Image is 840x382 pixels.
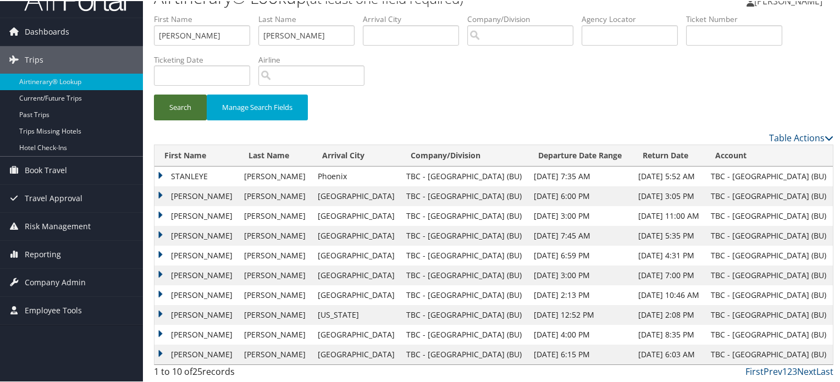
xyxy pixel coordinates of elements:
td: [DATE] 6:15 PM [528,344,633,363]
td: [PERSON_NAME] [154,324,239,344]
label: Arrival City [363,13,467,24]
th: First Name: activate to sort column ascending [154,144,239,165]
td: [PERSON_NAME] [154,344,239,363]
td: [DATE] 2:13 PM [528,284,633,304]
th: Return Date: activate to sort column ascending [633,144,705,165]
td: [DATE] 12:52 PM [528,304,633,324]
button: Search [154,93,207,119]
td: TBC - [GEOGRAPHIC_DATA] (BU) [401,304,528,324]
td: [PERSON_NAME] [239,264,312,284]
td: TBC - [GEOGRAPHIC_DATA] (BU) [705,205,833,225]
td: [DATE] 3:05 PM [633,185,705,205]
td: [PERSON_NAME] [239,225,312,245]
td: TBC - [GEOGRAPHIC_DATA] (BU) [705,225,833,245]
td: TBC - [GEOGRAPHIC_DATA] (BU) [401,284,528,304]
td: [DATE] 3:00 PM [528,264,633,284]
th: Account: activate to sort column ascending [705,144,833,165]
span: Employee Tools [25,296,82,323]
td: [GEOGRAPHIC_DATA] [312,284,401,304]
td: TBC - [GEOGRAPHIC_DATA] (BU) [401,225,528,245]
td: TBC - [GEOGRAPHIC_DATA] (BU) [705,264,833,284]
td: TBC - [GEOGRAPHIC_DATA] (BU) [705,185,833,205]
a: Table Actions [769,131,833,143]
label: Ticket Number [686,13,791,24]
span: Risk Management [25,212,91,239]
label: First Name [154,13,258,24]
td: [GEOGRAPHIC_DATA] [312,344,401,363]
td: TBC - [GEOGRAPHIC_DATA] (BU) [401,205,528,225]
span: Reporting [25,240,61,267]
td: TBC - [GEOGRAPHIC_DATA] (BU) [705,165,833,185]
td: [PERSON_NAME] [239,245,312,264]
span: Dashboards [25,17,69,45]
label: Airline [258,53,373,64]
td: TBC - [GEOGRAPHIC_DATA] (BU) [401,264,528,284]
td: [PERSON_NAME] [154,284,239,304]
td: [GEOGRAPHIC_DATA] [312,324,401,344]
td: [DATE] 5:35 PM [633,225,705,245]
td: STANLEYE [154,165,239,185]
td: TBC - [GEOGRAPHIC_DATA] (BU) [401,245,528,264]
td: [PERSON_NAME] [239,284,312,304]
td: [PERSON_NAME] [239,344,312,363]
span: Company Admin [25,268,86,295]
td: TBC - [GEOGRAPHIC_DATA] (BU) [705,324,833,344]
label: Company/Division [467,13,582,24]
a: 2 [787,364,792,377]
td: [PERSON_NAME] [239,324,312,344]
th: Departure Date Range: activate to sort column ascending [528,144,633,165]
td: TBC - [GEOGRAPHIC_DATA] (BU) [705,245,833,264]
td: [DATE] 4:00 PM [528,324,633,344]
td: [GEOGRAPHIC_DATA] [312,264,401,284]
td: [DATE] 4:31 PM [633,245,705,264]
td: [PERSON_NAME] [154,245,239,264]
td: [DATE] 5:52 AM [633,165,705,185]
th: Arrival City: activate to sort column ascending [312,144,401,165]
th: Company/Division [401,144,528,165]
td: [US_STATE] [312,304,401,324]
td: [DATE] 7:00 PM [633,264,705,284]
td: [PERSON_NAME] [239,205,312,225]
td: [DATE] 2:08 PM [633,304,705,324]
td: [GEOGRAPHIC_DATA] [312,205,401,225]
button: Manage Search Fields [207,93,308,119]
td: [DATE] 8:35 PM [633,324,705,344]
a: 3 [792,364,797,377]
td: [DATE] 11:00 AM [633,205,705,225]
td: [PERSON_NAME] [239,165,312,185]
span: Travel Approval [25,184,82,211]
span: 25 [192,364,202,377]
td: [GEOGRAPHIC_DATA] [312,225,401,245]
td: [PERSON_NAME] [154,185,239,205]
label: Last Name [258,13,363,24]
span: Trips [25,45,43,73]
td: [PERSON_NAME] [154,205,239,225]
td: [PERSON_NAME] [154,225,239,245]
td: [DATE] 6:59 PM [528,245,633,264]
label: Ticketing Date [154,53,258,64]
a: Prev [764,364,782,377]
a: First [745,364,764,377]
td: [DATE] 6:03 AM [633,344,705,363]
td: [DATE] 7:45 AM [528,225,633,245]
td: [GEOGRAPHIC_DATA] [312,185,401,205]
td: [DATE] 3:00 PM [528,205,633,225]
td: Phoenix [312,165,401,185]
td: TBC - [GEOGRAPHIC_DATA] (BU) [401,324,528,344]
td: [PERSON_NAME] [239,185,312,205]
td: [PERSON_NAME] [154,304,239,324]
td: [DATE] 10:46 AM [633,284,705,304]
td: [GEOGRAPHIC_DATA] [312,245,401,264]
td: TBC - [GEOGRAPHIC_DATA] (BU) [401,344,528,363]
td: TBC - [GEOGRAPHIC_DATA] (BU) [401,165,528,185]
a: Last [816,364,833,377]
td: TBC - [GEOGRAPHIC_DATA] (BU) [705,304,833,324]
a: 1 [782,364,787,377]
td: [DATE] 6:00 PM [528,185,633,205]
td: TBC - [GEOGRAPHIC_DATA] (BU) [705,284,833,304]
th: Last Name: activate to sort column ascending [239,144,312,165]
a: Next [797,364,816,377]
td: [PERSON_NAME] [154,264,239,284]
td: TBC - [GEOGRAPHIC_DATA] (BU) [401,185,528,205]
td: [DATE] 7:35 AM [528,165,633,185]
